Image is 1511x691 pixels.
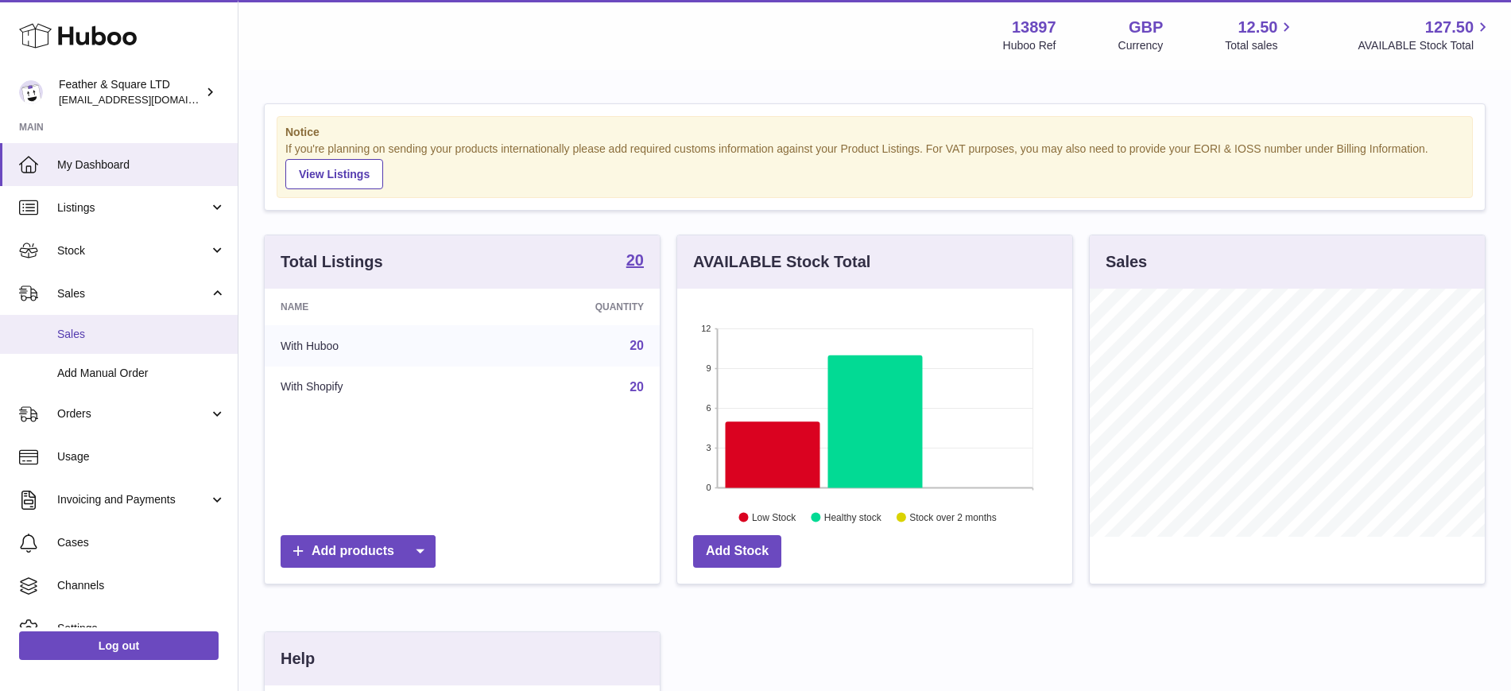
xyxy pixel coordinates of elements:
[478,289,660,325] th: Quantity
[57,366,226,381] span: Add Manual Order
[1358,17,1492,53] a: 127.50 AVAILABLE Stock Total
[285,142,1464,189] div: If you're planning on sending your products internationally please add required customs informati...
[630,339,644,352] a: 20
[693,251,870,273] h3: AVAILABLE Stock Total
[1129,17,1163,38] strong: GBP
[285,125,1464,140] strong: Notice
[706,363,711,373] text: 9
[57,449,226,464] span: Usage
[1118,38,1164,53] div: Currency
[57,243,209,258] span: Stock
[57,578,226,593] span: Channels
[1238,17,1277,38] span: 12.50
[626,252,644,271] a: 20
[1012,17,1056,38] strong: 13897
[281,648,315,670] h3: Help
[57,492,209,507] span: Invoicing and Payments
[265,367,478,408] td: With Shopify
[706,403,711,413] text: 6
[57,406,209,421] span: Orders
[626,252,644,268] strong: 20
[19,80,43,104] img: feathernsquare@gmail.com
[1003,38,1056,53] div: Huboo Ref
[824,511,882,522] text: Healthy stock
[1358,38,1492,53] span: AVAILABLE Stock Total
[59,77,202,107] div: Feather & Square LTD
[57,621,226,636] span: Settings
[1225,38,1296,53] span: Total sales
[265,325,478,367] td: With Huboo
[1106,251,1147,273] h3: Sales
[265,289,478,325] th: Name
[752,511,796,522] text: Low Stock
[706,483,711,492] text: 0
[57,327,226,342] span: Sales
[1225,17,1296,53] a: 12.50 Total sales
[701,324,711,333] text: 12
[57,200,209,215] span: Listings
[909,511,996,522] text: Stock over 2 months
[57,286,209,301] span: Sales
[1425,17,1474,38] span: 127.50
[19,631,219,660] a: Log out
[57,157,226,173] span: My Dashboard
[693,535,781,568] a: Add Stock
[706,443,711,452] text: 3
[630,380,644,394] a: 20
[285,159,383,189] a: View Listings
[57,535,226,550] span: Cases
[59,93,234,106] span: [EMAIL_ADDRESS][DOMAIN_NAME]
[281,251,383,273] h3: Total Listings
[281,535,436,568] a: Add products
